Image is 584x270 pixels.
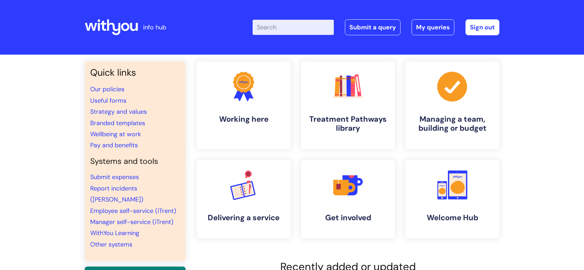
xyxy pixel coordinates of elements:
[301,160,395,238] a: Get involved
[253,20,334,35] input: Search
[197,62,291,149] a: Working here
[90,240,132,249] a: Other systems
[411,115,494,133] h4: Managing a team, building or budget
[90,157,180,166] h4: Systems and tools
[253,19,499,35] div: | -
[465,19,499,35] a: Sign out
[307,213,389,222] h4: Get involved
[345,19,401,35] a: Submit a query
[202,115,285,124] h4: Working here
[405,62,499,149] a: Managing a team, building or budget
[90,85,124,93] a: Our policies
[202,213,285,222] h4: Delivering a service
[90,96,126,105] a: Useful forms
[90,173,139,181] a: Submit expenses
[90,119,145,127] a: Branded templates
[412,19,454,35] a: My queries
[90,184,143,204] a: Report incidents ([PERSON_NAME])
[90,229,139,237] a: WithYou Learning
[90,130,141,138] a: Wellbeing at work
[197,160,291,238] a: Delivering a service
[143,22,166,33] p: info hub
[411,213,494,222] h4: Welcome Hub
[405,160,499,238] a: Welcome Hub
[90,108,147,116] a: Strategy and values
[90,218,173,226] a: Manager self-service (iTrent)
[301,62,395,149] a: Treatment Pathways library
[90,67,180,78] h3: Quick links
[90,141,138,149] a: Pay and benefits
[307,115,389,133] h4: Treatment Pathways library
[90,207,176,215] a: Employee self-service (iTrent)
